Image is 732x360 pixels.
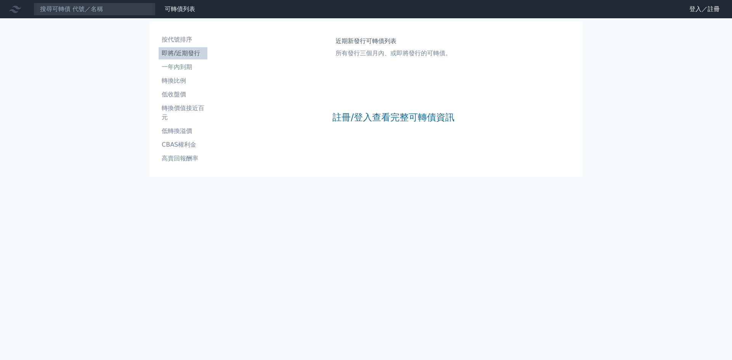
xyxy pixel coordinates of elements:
[159,75,207,87] a: 轉換比例
[159,104,207,122] li: 轉換價值接近百元
[159,126,207,136] li: 低轉換溢價
[159,154,207,163] li: 高賣回報酬率
[34,3,156,16] input: 搜尋可轉債 代號／名稱
[159,34,207,46] a: 按代號排序
[165,5,195,13] a: 可轉債列表
[159,140,207,149] li: CBAS權利金
[159,76,207,85] li: 轉換比例
[159,152,207,165] a: 高賣回報酬率
[335,37,451,46] h1: 近期新發行可轉債列表
[159,35,207,44] li: 按代號排序
[683,3,726,15] a: 登入／註冊
[159,88,207,101] a: 低收盤價
[159,49,207,58] li: 即將/近期發行
[159,47,207,59] a: 即將/近期發行
[332,111,454,123] a: 註冊/登入查看完整可轉債資訊
[159,139,207,151] a: CBAS權利金
[159,102,207,123] a: 轉換價值接近百元
[159,125,207,137] a: 低轉換溢價
[159,90,207,99] li: 低收盤價
[159,61,207,73] a: 一年內到期
[335,49,451,58] p: 所有發行三個月內、或即將發行的可轉債。
[159,62,207,72] li: 一年內到期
